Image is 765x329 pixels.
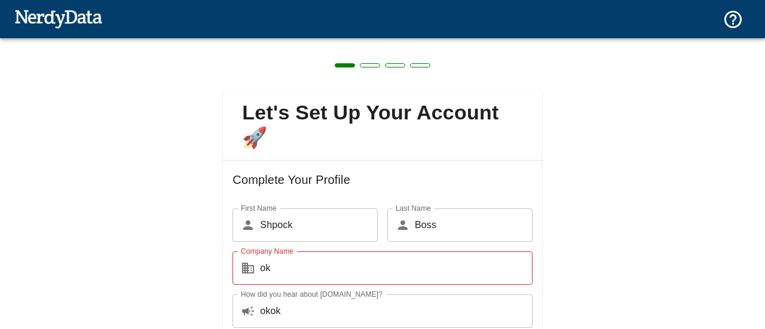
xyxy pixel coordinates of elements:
img: NerdyData.com [14,7,102,30]
span: Let's Set Up Your Account 🚀 [232,100,532,150]
label: Last Name [396,203,431,213]
h6: Complete Your Profile [232,170,532,208]
label: First Name [241,203,277,213]
label: How did you hear about [DOMAIN_NAME]? [241,289,382,299]
button: Support and Documentation [715,2,751,37]
label: Company Name [241,246,293,256]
